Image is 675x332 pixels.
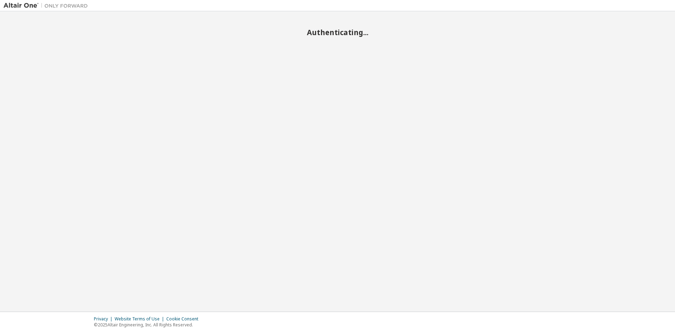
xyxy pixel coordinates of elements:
[4,2,91,9] img: Altair One
[4,28,671,37] h2: Authenticating...
[166,316,202,322] div: Cookie Consent
[94,316,115,322] div: Privacy
[115,316,166,322] div: Website Terms of Use
[94,322,202,328] p: © 2025 Altair Engineering, Inc. All Rights Reserved.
